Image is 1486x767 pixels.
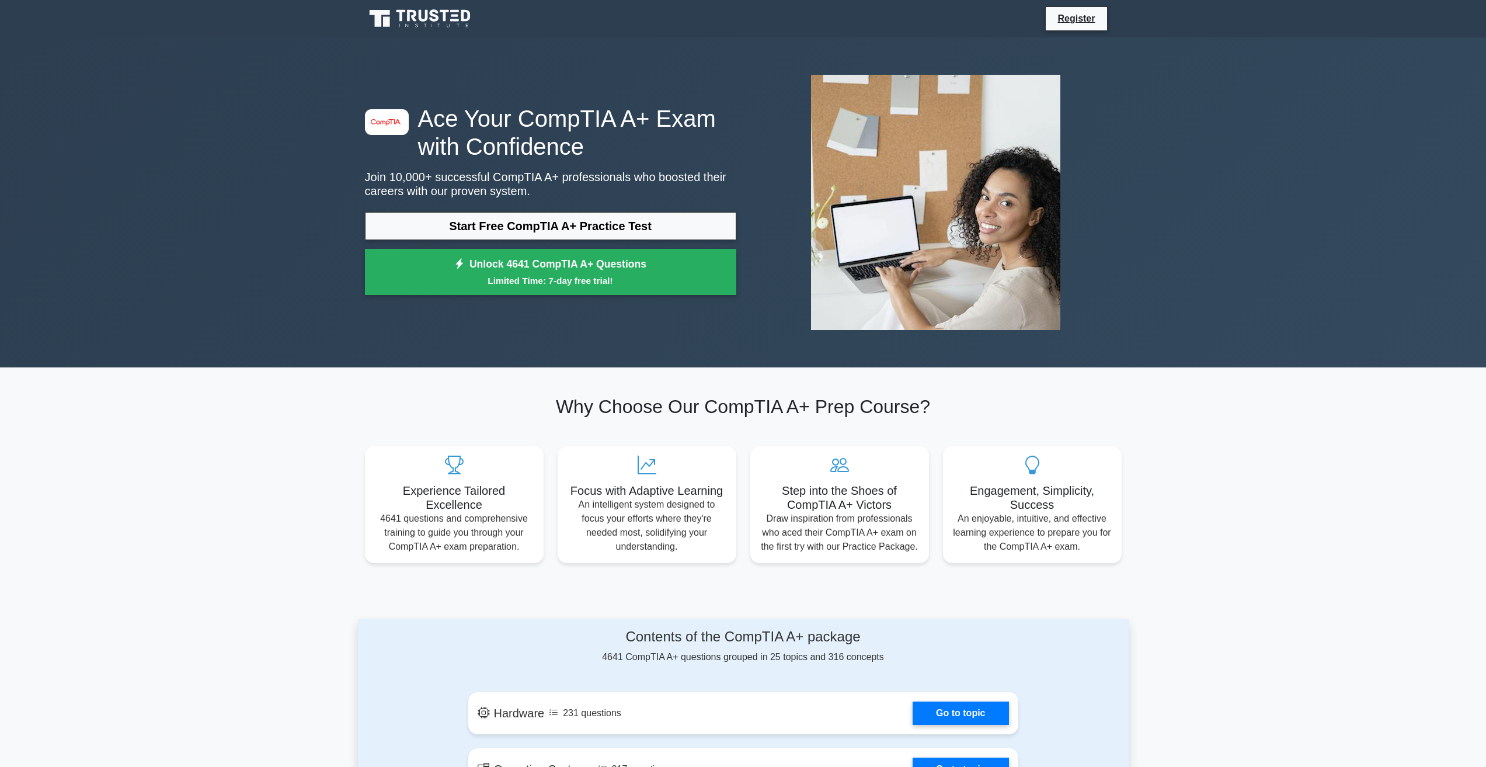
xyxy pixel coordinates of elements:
p: An intelligent system designed to focus your efforts where they're needed most, solidifying your ... [567,498,727,554]
a: Register [1050,11,1102,26]
h5: Focus with Adaptive Learning [567,484,727,498]
small: Limited Time: 7-day free trial! [380,274,722,287]
p: Join 10,000+ successful CompTIA A+ professionals who boosted their careers with our proven system. [365,170,736,198]
h1: Ace Your CompTIA A+ Exam with Confidence [365,105,736,161]
h2: Why Choose Our CompTIA A+ Prep Course? [365,395,1122,418]
h5: Engagement, Simplicity, Success [952,484,1112,512]
a: Unlock 4641 CompTIA A+ QuestionsLimited Time: 7-day free trial! [365,249,736,296]
a: Go to topic [913,702,1008,725]
h5: Experience Tailored Excellence [374,484,534,512]
p: 4641 questions and comprehensive training to guide you through your CompTIA A+ exam preparation. [374,512,534,554]
a: Start Free CompTIA A+ Practice Test [365,212,736,240]
div: 4641 CompTIA A+ questions grouped in 25 topics and 316 concepts [468,629,1018,664]
p: Draw inspiration from professionals who aced their CompTIA A+ exam on the first try with our Prac... [760,512,920,554]
h5: Step into the Shoes of CompTIA A+ Victors [760,484,920,512]
h4: Contents of the CompTIA A+ package [468,629,1018,645]
p: An enjoyable, intuitive, and effective learning experience to prepare you for the CompTIA A+ exam. [952,512,1112,554]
